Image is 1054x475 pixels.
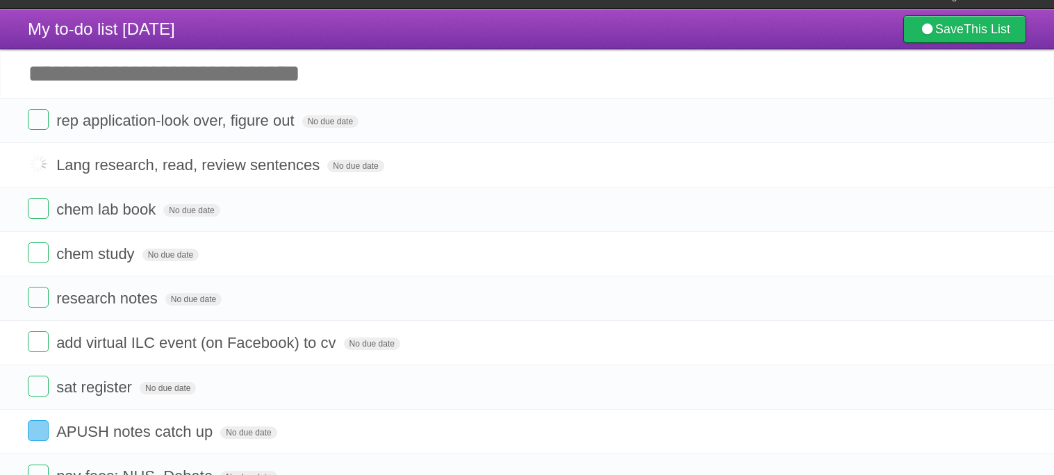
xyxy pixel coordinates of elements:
[28,109,49,130] label: Done
[302,115,359,128] span: No due date
[56,378,135,396] span: sat register
[56,112,297,129] span: rep application-look over, figure out
[56,245,138,262] span: chem study
[964,22,1010,36] b: This List
[28,198,49,219] label: Done
[28,242,49,263] label: Done
[28,19,175,38] span: My to-do list [DATE]
[163,204,220,217] span: No due date
[28,376,49,397] label: Done
[344,337,400,350] span: No due date
[28,153,49,174] label: Done
[903,15,1026,43] a: SaveThis List
[28,287,49,308] label: Done
[56,423,216,440] span: APUSH notes catch up
[28,420,49,441] label: Done
[140,382,196,394] span: No due date
[142,249,199,261] span: No due date
[56,156,323,174] span: Lang research, read, review sentences
[28,331,49,352] label: Done
[165,293,222,306] span: No due date
[56,201,159,218] span: chem lab book
[220,426,277,439] span: No due date
[327,160,384,172] span: No due date
[56,290,161,307] span: research notes
[56,334,339,351] span: add virtual ILC event (on Facebook) to cv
